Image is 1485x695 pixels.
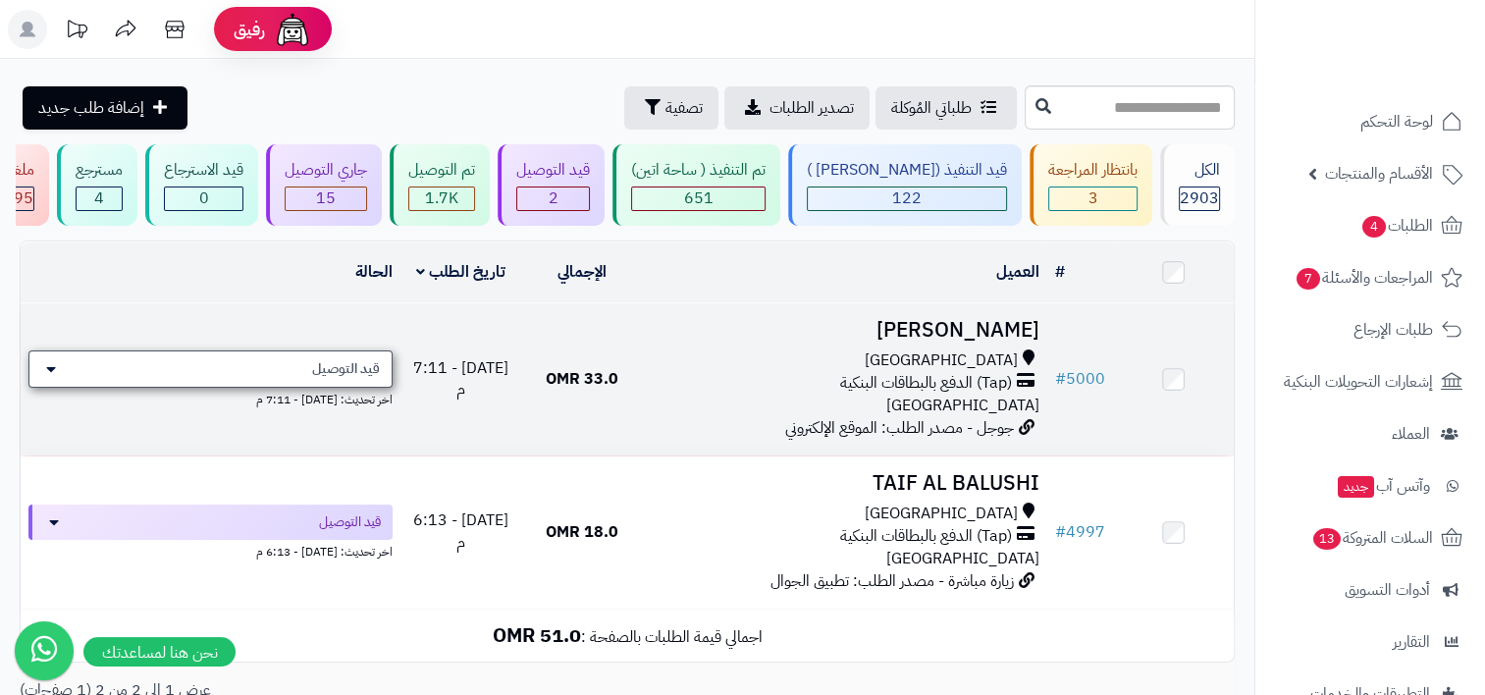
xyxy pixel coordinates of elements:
[416,260,505,284] a: تاريخ الطلب
[1180,187,1219,210] span: 2903
[1054,520,1104,544] a: #4997
[4,187,33,210] span: 395
[516,159,590,182] div: قيد التوصيل
[891,96,972,120] span: طلباتي المُوكلة
[1267,358,1473,405] a: إشعارات التحويلات البنكية
[21,610,1234,662] td: اجمالي قيمة الطلبات بالصفحة :
[808,187,1006,210] div: 122
[1345,576,1430,604] span: أدوات التسويق
[1054,367,1104,391] a: #5000
[1054,520,1065,544] span: #
[892,187,922,210] span: 122
[413,356,508,402] span: [DATE] - 7:11 م
[546,520,618,544] span: 18.0 OMR
[1353,316,1433,344] span: طلبات الإرجاع
[864,349,1017,372] span: [GEOGRAPHIC_DATA]
[557,260,607,284] a: الإجمالي
[262,144,386,226] a: جاري التوصيل 15
[1267,514,1473,561] a: السلات المتروكة13
[839,372,1011,395] span: (Tap) الدفع بالبطاقات البنكية
[632,187,765,210] div: 651
[624,86,718,130] button: تصفية
[609,144,784,226] a: تم التنفيذ ( ساحة اتين) 651
[4,187,33,210] div: 395
[546,367,618,391] span: 33.0 OMR
[769,96,854,120] span: تصدير الطلبات
[1336,472,1430,500] span: وآتس آب
[94,187,104,210] span: 4
[885,547,1038,570] span: [GEOGRAPHIC_DATA]
[684,187,714,210] span: 651
[413,508,508,555] span: [DATE] - 6:13 م
[1352,53,1466,94] img: logo-2.png
[52,10,101,54] a: تحديثات المنصة
[517,187,589,210] div: 2
[1088,187,1098,210] span: 3
[1267,410,1473,457] a: العملاء
[316,187,336,210] span: 15
[651,472,1039,495] h3: TAIF AL BALUSHI
[1048,159,1138,182] div: بانتظار المراجعة
[38,96,144,120] span: إضافة طلب جديد
[864,503,1017,525] span: [GEOGRAPHIC_DATA]
[76,159,123,182] div: مسترجع
[1049,187,1137,210] div: 3
[1393,628,1430,656] span: التقارير
[549,187,558,210] span: 2
[355,260,393,284] a: الحالة
[631,159,766,182] div: تم التنفيذ ( ساحة اتين)
[1267,462,1473,509] a: وآتس آبجديد
[425,187,458,210] span: 1.7K
[1311,524,1433,552] span: السلات المتروكة
[286,187,366,210] div: 15
[784,416,1013,440] span: جوجل - مصدر الطلب: الموقع الإلكتروني
[3,159,34,182] div: ملغي
[1338,476,1374,498] span: جديد
[1156,144,1239,226] a: الكل2903
[408,159,475,182] div: تم التوصيل
[724,86,870,130] a: تصدير الطلبات
[1179,159,1220,182] div: الكل
[1362,216,1386,238] span: 4
[53,144,141,226] a: مسترجع 4
[1267,254,1473,301] a: المراجعات والأسئلة7
[807,159,1007,182] div: قيد التنفيذ ([PERSON_NAME] )
[1360,212,1433,240] span: الطلبات
[769,569,1013,593] span: زيارة مباشرة - مصدر الطلب: تطبيق الجوال
[1392,420,1430,448] span: العملاء
[995,260,1038,284] a: العميل
[665,96,703,120] span: تصفية
[885,394,1038,417] span: [GEOGRAPHIC_DATA]
[319,512,381,532] span: قيد التوصيل
[875,86,1017,130] a: طلباتي المُوكلة
[839,525,1011,548] span: (Tap) الدفع بالبطاقات البنكية
[1267,306,1473,353] a: طلبات الإرجاع
[1325,160,1433,187] span: الأقسام والمنتجات
[312,359,380,379] span: قيد التوصيل
[651,319,1039,342] h3: [PERSON_NAME]
[494,144,609,226] a: قيد التوصيل 2
[409,187,474,210] div: 1711
[1267,566,1473,614] a: أدوات التسويق
[285,159,367,182] div: جاري التوصيل
[23,86,187,130] a: إضافة طلب جديد
[141,144,262,226] a: قيد الاسترجاع 0
[1267,202,1473,249] a: الطلبات4
[77,187,122,210] div: 4
[1026,144,1156,226] a: بانتظار المراجعة 3
[273,10,312,49] img: ai-face.png
[199,187,209,210] span: 0
[1284,368,1433,396] span: إشعارات التحويلات البنكية
[28,388,393,408] div: اخر تحديث: [DATE] - 7:11 م
[1360,108,1433,135] span: لوحة التحكم
[493,620,581,650] b: 51.0 OMR
[1267,618,1473,666] a: التقارير
[1295,264,1433,292] span: المراجعات والأسئلة
[28,540,393,561] div: اخر تحديث: [DATE] - 6:13 م
[1054,367,1065,391] span: #
[1297,268,1320,290] span: 7
[1267,98,1473,145] a: لوحة التحكم
[165,187,242,210] div: 0
[234,18,265,41] span: رفيق
[784,144,1026,226] a: قيد التنفيذ ([PERSON_NAME] ) 122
